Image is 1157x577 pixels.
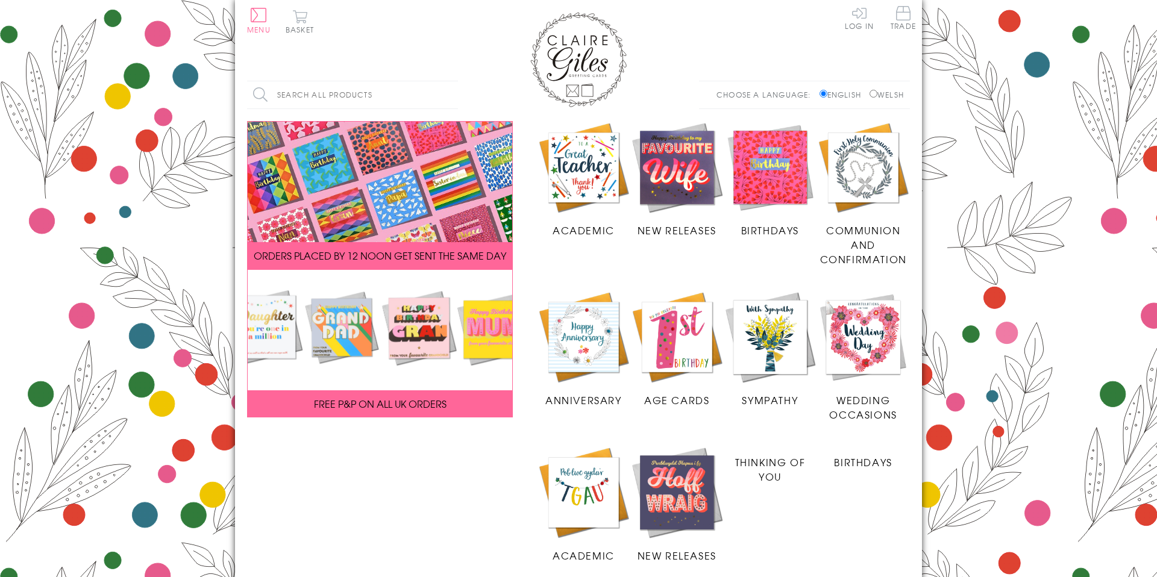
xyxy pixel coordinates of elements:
[537,290,630,407] a: Anniversary
[553,223,615,237] span: Academic
[820,90,827,98] input: English
[724,121,817,238] a: Birthdays
[630,121,724,238] a: New Releases
[735,455,806,484] span: Thinking of You
[630,446,724,563] a: New Releases
[630,290,724,407] a: Age Cards
[829,393,897,422] span: Wedding Occasions
[741,223,799,237] span: Birthdays
[247,24,271,35] span: Menu
[283,10,316,33] button: Basket
[724,446,817,484] a: Thinking of You
[845,6,874,30] a: Log In
[724,290,817,407] a: Sympathy
[817,121,910,267] a: Communion and Confirmation
[537,121,630,238] a: Academic
[247,8,271,33] button: Menu
[820,89,867,100] label: English
[834,455,892,469] span: Birthdays
[644,393,709,407] span: Age Cards
[553,548,615,563] span: Academic
[254,248,506,263] span: ORDERS PLACED BY 12 NOON GET SENT THE SAME DAY
[716,89,817,100] p: Choose a language:
[742,393,798,407] span: Sympathy
[545,393,622,407] span: Anniversary
[817,290,910,422] a: Wedding Occasions
[530,12,627,107] img: Claire Giles Greetings Cards
[638,223,716,237] span: New Releases
[870,89,904,100] label: Welsh
[537,446,630,563] a: Academic
[247,81,458,108] input: Search all products
[638,548,716,563] span: New Releases
[820,223,907,266] span: Communion and Confirmation
[891,6,916,32] a: Trade
[314,396,447,411] span: FREE P&P ON ALL UK ORDERS
[446,81,458,108] input: Search
[870,90,877,98] input: Welsh
[817,446,910,469] a: Birthdays
[891,6,916,30] span: Trade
